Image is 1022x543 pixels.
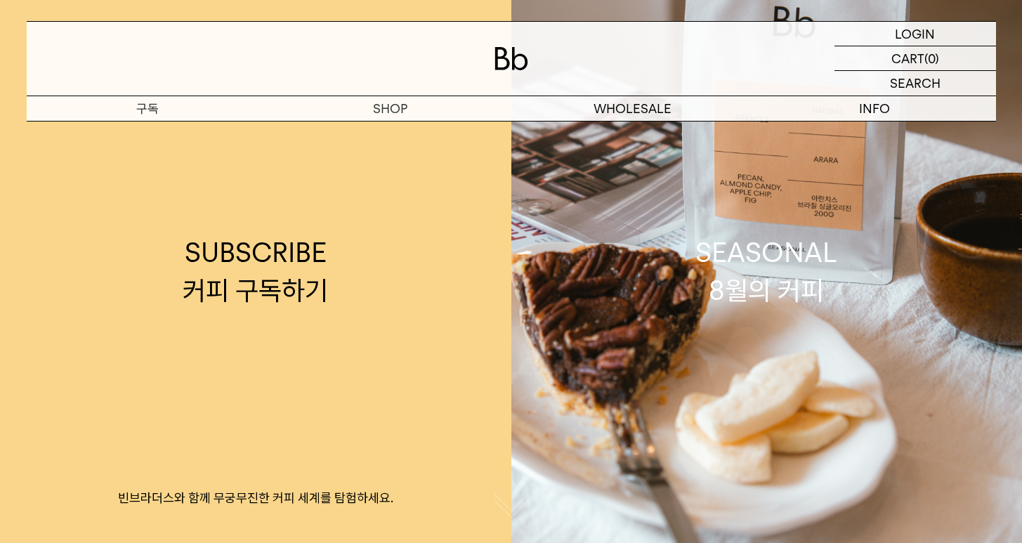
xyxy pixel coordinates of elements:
[754,96,996,121] p: INFO
[695,234,837,308] div: SEASONAL 8월의 커피
[924,46,939,70] p: (0)
[494,47,528,70] img: 로고
[27,96,269,121] a: 구독
[890,71,941,96] p: SEARCH
[834,46,996,71] a: CART (0)
[891,46,924,70] p: CART
[183,234,328,308] div: SUBSCRIBE 커피 구독하기
[895,22,935,46] p: LOGIN
[511,96,754,121] p: WHOLESALE
[834,22,996,46] a: LOGIN
[269,96,511,121] a: SHOP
